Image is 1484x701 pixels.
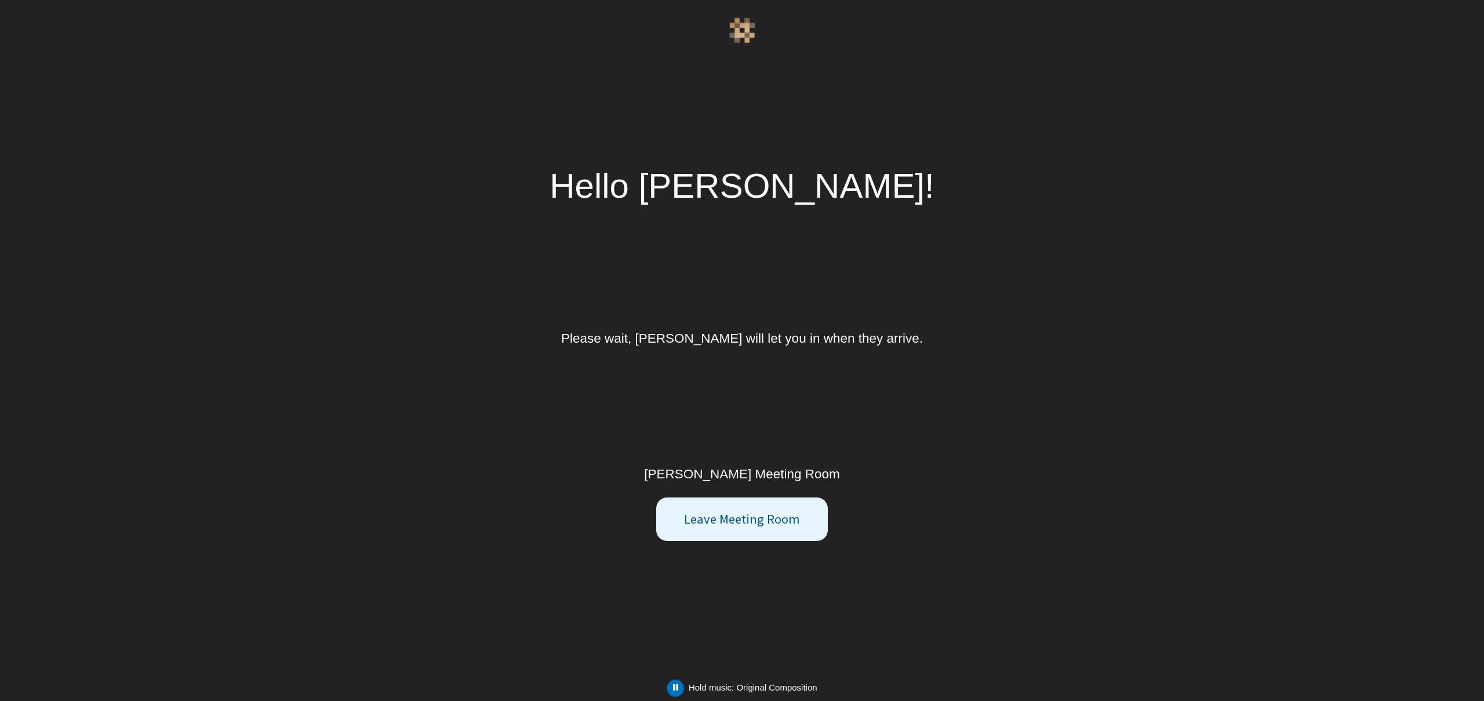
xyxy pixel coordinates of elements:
img: iotum.​ucaas.​tech [729,17,755,43]
div: Hold music: Original Composition [689,681,817,695]
div: Please wait, [PERSON_NAME] will let you in when they arrive. [561,329,923,348]
div: [PERSON_NAME] Meeting Room [644,464,840,484]
button: Leave Meeting Room [656,497,828,541]
div: Hello [PERSON_NAME]! [550,160,934,212]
